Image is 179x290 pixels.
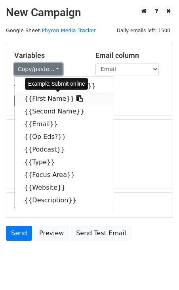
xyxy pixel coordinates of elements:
h2: New Campaign [6,6,173,19]
div: Example: Submit online [25,78,88,90]
h5: Email column [95,51,165,60]
a: Daily emails left: 1500 [114,27,173,33]
a: {{Focus Area}} [15,169,114,181]
a: {{First Name}} [15,92,114,105]
span: Daily emails left: 1500 [114,26,173,35]
a: {{Type}} [15,156,114,169]
h5: Variables [14,51,84,60]
a: {{Description}} [15,194,114,207]
a: Send [6,226,32,241]
iframe: Chat Widget [139,252,179,290]
a: {{Second Name}} [15,105,114,118]
a: Phyron Media Tracker [42,27,96,33]
a: Copy/paste... [14,63,63,75]
a: {{Publication Name}} [15,80,114,92]
a: {{Op Eds?}} [15,131,114,143]
a: {{Website}} [15,181,114,194]
a: Send Test Email [71,226,131,241]
a: {{Email}} [15,118,114,131]
small: Google Sheet: [6,27,96,33]
a: {{Podcast}} [15,143,114,156]
a: Preview [34,226,69,241]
